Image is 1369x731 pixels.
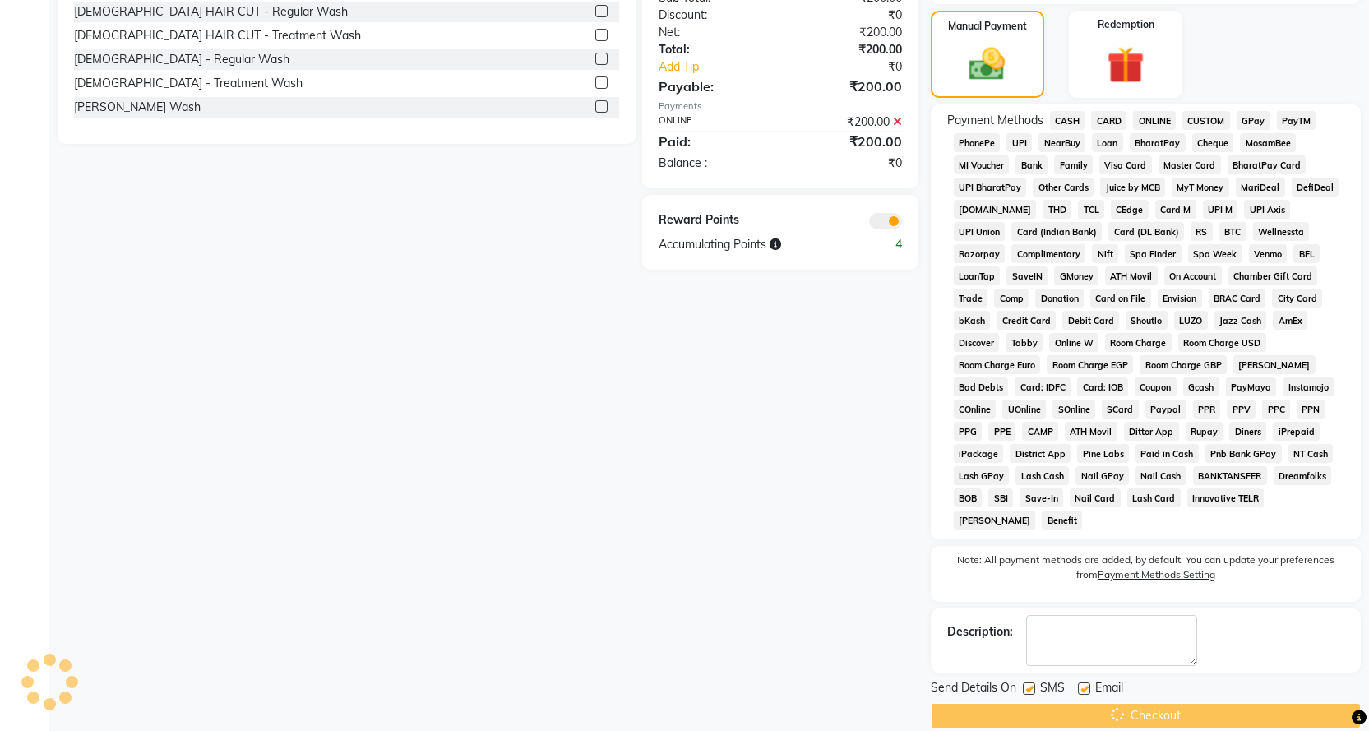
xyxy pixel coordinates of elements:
[954,155,1010,174] span: MI Voucher
[1011,222,1102,241] span: Card (Indian Bank)
[1092,133,1123,152] span: Loan
[1262,400,1290,419] span: PPC
[1183,377,1219,396] span: Gcash
[1272,289,1322,308] span: City Card
[958,44,1016,85] img: _cash.svg
[1192,133,1234,152] span: Cheque
[1140,355,1227,374] span: Room Charge GBP
[1070,488,1121,507] span: Nail Card
[646,211,780,229] div: Reward Points
[947,112,1043,129] span: Payment Methods
[1228,266,1318,285] span: Chamber Gift Card
[1240,133,1296,152] span: MosamBee
[954,333,1000,352] span: Discover
[780,132,914,151] div: ₹200.00
[1253,222,1310,241] span: Wellnessta
[1236,178,1285,197] span: MariDeal
[954,133,1001,152] span: PhonePe
[947,623,1013,641] div: Description:
[1015,377,1071,396] span: Card: IDFC
[646,155,780,172] div: Balance :
[954,355,1041,374] span: Room Charge Euro
[1277,111,1316,130] span: PayTM
[74,99,201,116] div: [PERSON_NAME] Wash
[1228,155,1307,174] span: BharatPay Card
[1159,155,1221,174] span: Master Card
[1054,266,1098,285] span: GMoney
[1229,422,1266,441] span: Diners
[954,289,988,308] span: Trade
[1178,333,1266,352] span: Room Charge USD
[1100,178,1165,197] span: Juice by MCB
[1297,400,1325,419] span: PPN
[954,400,997,419] span: COnline
[1203,200,1238,219] span: UPI M
[954,222,1006,241] span: UPI Union
[988,488,1013,507] span: SBI
[1015,466,1069,485] span: Lash Cash
[1042,511,1082,530] span: Benefit
[1130,133,1186,152] span: BharatPay
[1006,266,1048,285] span: SaveIN
[646,236,847,253] div: Accumulating Points
[1095,42,1156,88] img: _gift.svg
[954,200,1037,219] span: [DOMAIN_NAME]
[1125,244,1182,263] span: Spa Finder
[1135,466,1186,485] span: Nail Cash
[1193,400,1221,419] span: PPR
[1273,422,1320,441] span: iPrepaid
[948,19,1027,34] label: Manual Payment
[646,76,780,96] div: Payable:
[1293,244,1320,263] span: BFL
[1193,466,1267,485] span: BANKTANSFER
[1092,244,1118,263] span: Nift
[1187,488,1265,507] span: Innovative TELR
[1075,466,1129,485] span: Nail GPay
[1010,444,1071,463] span: District App
[1233,355,1316,374] span: [PERSON_NAME]
[1209,289,1266,308] span: BRAC Card
[1020,488,1063,507] span: Save-In
[1098,567,1215,582] label: Payment Methods Setting
[74,75,303,92] div: [DEMOGRAPHIC_DATA] - Treatment Wash
[1105,333,1172,352] span: Room Charge
[1158,289,1202,308] span: Envision
[646,113,780,131] div: ONLINE
[1040,679,1065,700] span: SMS
[1219,222,1246,241] span: BTC
[1135,444,1199,463] span: Paid in Cash
[74,3,348,21] div: [DEMOGRAPHIC_DATA] HAIR CUT - Regular Wash
[646,24,780,41] div: Net:
[1227,400,1256,419] span: PPV
[1135,377,1177,396] span: Coupon
[74,51,289,68] div: [DEMOGRAPHIC_DATA] - Regular Wash
[780,24,914,41] div: ₹200.00
[1090,289,1151,308] span: Card on File
[1214,311,1267,330] span: Jazz Cash
[646,58,802,76] a: Add Tip
[780,155,914,172] div: ₹0
[997,311,1056,330] span: Credit Card
[1226,377,1277,396] span: PayMaya
[1126,311,1168,330] span: Shoutlo
[954,377,1009,396] span: Bad Debts
[74,27,361,44] div: [DEMOGRAPHIC_DATA] HAIR CUT - Treatment Wash
[1283,377,1334,396] span: Instamojo
[954,488,983,507] span: BOB
[1244,200,1290,219] span: UPI Axis
[1015,155,1048,174] span: Bank
[1124,422,1179,441] span: Dittor App
[1274,466,1332,485] span: Dreamfolks
[1022,422,1058,441] span: CAMP
[1172,178,1229,197] span: MyT Money
[1102,400,1139,419] span: SCard
[1065,422,1117,441] span: ATH Movil
[646,132,780,151] div: Paid:
[1049,333,1098,352] span: Online W
[954,311,991,330] span: bKash
[1077,377,1128,396] span: Card: IOB
[994,289,1029,308] span: Comp
[1288,444,1334,463] span: NT Cash
[1237,111,1270,130] span: GPay
[1077,444,1129,463] span: Pine Labs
